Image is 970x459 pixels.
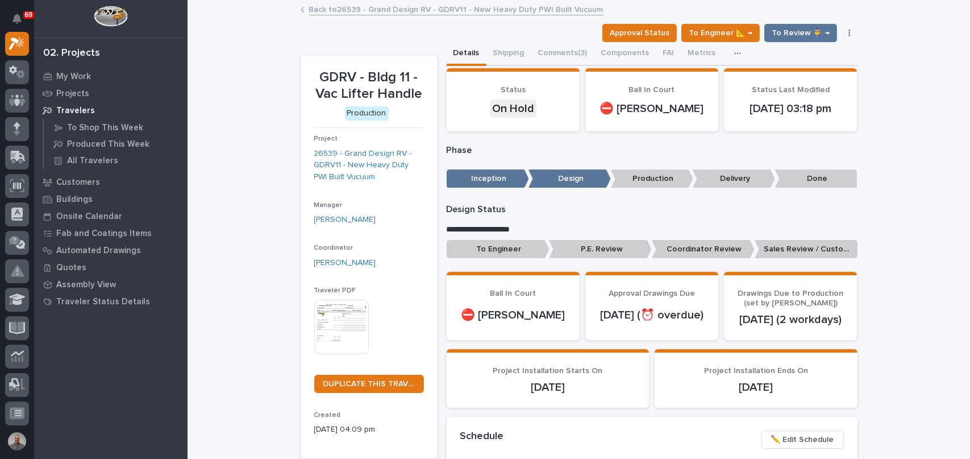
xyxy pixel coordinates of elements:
[34,191,188,208] a: Buildings
[628,86,675,94] span: Ball In Court
[56,229,152,239] p: Fab and Coatings Items
[447,240,549,259] p: To Engineer
[549,240,652,259] p: P.E. Review
[610,26,669,40] span: Approval Status
[56,212,122,222] p: Onsite Calendar
[309,2,603,15] a: Back to26539 - Grand Design RV - GDRV11 - New Heavy Duty PWI Built Vucuum
[752,86,830,94] span: Status Last Modified
[594,42,656,66] button: Components
[460,308,566,322] p: ⛔ [PERSON_NAME]
[44,119,188,135] a: To Shop This Week
[602,24,677,42] button: Approval Status
[314,148,424,183] a: 26539 - Grand Design RV - GDRV11 - New Heavy Duty PWI Built Vucuum
[761,431,844,449] button: ✏️ Edit Schedule
[775,169,857,188] p: Done
[56,89,89,99] p: Projects
[764,24,837,42] button: To Review 👨‍🏭 →
[34,102,188,119] a: Travelers
[323,380,415,388] span: DUPLICATE THIS TRAVELER
[490,290,536,297] span: Ball In Court
[14,14,29,32] div: Notifications69
[34,276,188,293] a: Assembly View
[5,7,29,31] button: Notifications
[34,293,188,310] a: Traveler Status Details
[314,287,356,294] span: Traveler PDF
[56,263,86,273] p: Quotes
[34,173,188,191] a: Customers
[314,375,424,393] a: DUPLICATE THIS TRAVELER
[67,139,149,150] p: Produced This Week
[447,42,486,66] button: Details
[44,136,188,152] a: Produced This Week
[668,381,844,394] p: [DATE]
[5,429,29,453] button: users-avatar
[681,42,723,66] button: Metrics
[43,47,100,60] div: 02. Projects
[772,26,830,40] span: To Review 👨‍🏭 →
[447,145,857,156] p: Phase
[531,42,594,66] button: Comments (3)
[34,85,188,102] a: Projects
[56,177,100,188] p: Customers
[611,169,693,188] p: Production
[460,381,636,394] p: [DATE]
[738,313,843,326] p: [DATE] (2 workdays)
[56,297,150,307] p: Traveler Status Details
[681,24,760,42] button: To Engineer 📐 →
[738,102,843,115] p: [DATE] 03:18 pm
[314,135,338,142] span: Project
[44,152,188,168] a: All Travelers
[56,106,95,116] p: Travelers
[599,102,705,115] p: ⛔ [PERSON_NAME]
[447,169,529,188] p: Inception
[314,257,376,269] a: [PERSON_NAME]
[314,69,424,102] p: GDRV - Bldg 11 - Vac Lifter Handle
[56,280,116,290] p: Assembly View
[34,208,188,225] a: Onsite Calendar
[314,202,343,209] span: Manager
[656,42,681,66] button: FAI
[56,246,141,256] p: Automated Drawings
[693,169,775,188] p: Delivery
[314,412,341,419] span: Created
[652,240,755,259] p: Coordinator Review
[738,290,843,307] span: Drawings Due to Production (set by [PERSON_NAME])
[25,11,32,19] p: 69
[34,68,188,85] a: My Work
[314,245,353,251] span: Coordinator
[460,431,504,443] h2: Schedule
[94,6,127,27] img: Workspace Logo
[599,308,705,322] p: [DATE] (⏰ overdue)
[314,214,376,226] a: [PERSON_NAME]
[67,156,118,166] p: All Travelers
[314,424,424,436] p: [DATE] 04:09 pm
[493,367,602,375] span: Project Installation Starts On
[755,240,857,259] p: Sales Review / Customer Approval
[56,72,91,82] p: My Work
[345,106,389,121] div: Production
[34,242,188,259] a: Automated Drawings
[486,42,531,66] button: Shipping
[501,86,526,94] span: Status
[771,433,834,446] span: ✏️ Edit Schedule
[704,367,808,375] span: Project Installation Ends On
[67,123,143,133] p: To Shop This Week
[490,100,536,118] div: On Hold
[689,26,752,40] span: To Engineer 📐 →
[34,225,188,242] a: Fab and Coatings Items
[528,169,611,188] p: Design
[56,195,93,205] p: Buildings
[447,204,857,215] p: Design Status
[609,290,695,297] span: Approval Drawings Due
[34,259,188,276] a: Quotes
